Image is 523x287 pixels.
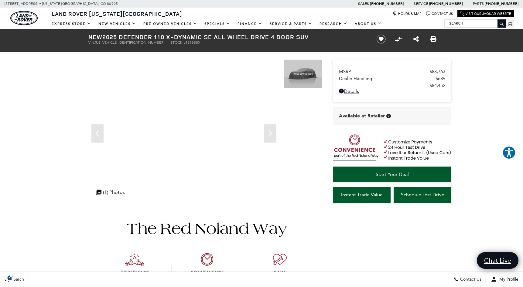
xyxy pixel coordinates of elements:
a: Share this New 2025 Defender 110 X-Dynamic SE All Wheel Drive 4 Door SUV [413,35,419,43]
section: Click to Open Cookie Consent Modal [3,275,17,281]
nav: Main Navigation [48,19,385,29]
input: Search [445,20,505,27]
a: Visit Our Jaguar Website [460,12,511,16]
h1: 2025 Defender 110 X-Dynamic SE All Wheel Drive 4 Door SUV [88,34,366,40]
span: Sales [358,2,369,6]
a: Pre-Owned Vehicles [140,19,201,29]
span: $84,452 [429,83,445,88]
span: Schedule Test Drive [401,192,444,198]
span: Dealer Handling [339,76,436,81]
span: Service [414,2,428,6]
a: About Us [351,19,385,29]
a: [PHONE_NUMBER] [370,1,404,6]
a: Finance [234,19,266,29]
div: (1) Photos [93,186,128,198]
a: [PHONE_NUMBER] [485,1,518,6]
span: Chat Live [481,256,514,265]
a: Specials [201,19,234,29]
aside: Accessibility Help Desk [502,146,516,160]
span: $83,763 [429,69,445,74]
div: Vehicle is in stock and ready for immediate delivery. Due to demand, availability is subject to c... [386,114,391,118]
a: Research [316,19,351,29]
a: $84,452 [339,83,445,88]
button: Compare Vehicle [394,35,403,44]
img: Land Rover [10,11,38,25]
a: New Vehicles [95,19,140,29]
span: Land Rover [US_STATE][GEOGRAPHIC_DATA] [52,10,182,17]
a: EXPRESS STORE [48,19,95,29]
span: VIN: [88,40,95,45]
a: Chat Live [477,252,518,269]
span: L459888X [183,40,200,45]
span: Stock: [170,40,183,45]
span: Start Your Deal [376,171,409,177]
a: Print this New 2025 Defender 110 X-Dynamic SE All Wheel Drive 4 Door SUV [430,35,436,43]
a: Schedule Test Drive [394,187,451,203]
span: Parts [473,2,484,6]
iframe: Interactive Walkaround/Photo gallery of the vehicle/product [88,59,279,203]
a: Hours & Map [393,12,422,16]
a: [PHONE_NUMBER] [429,1,463,6]
strong: New [88,33,102,41]
span: Available at Retailer [339,113,385,119]
a: Dealer Handling $689 [339,76,445,81]
a: Instant Trade Value [333,187,391,203]
span: [US_VEHICLE_IDENTIFICATION_NUMBER] [95,40,164,45]
button: Explore your accessibility options [502,146,516,159]
button: Save vehicle [374,34,388,44]
a: Details [339,88,445,94]
img: New 2025 Fuji White LAND ROVER X-Dynamic SE image 1 [284,59,322,88]
span: Instant Trade Value [341,192,383,198]
img: Opt-Out Icon [3,275,17,281]
span: My Profile [497,277,518,282]
a: MSRP $83,763 [339,69,445,74]
a: [STREET_ADDRESS] • [US_STATE][GEOGRAPHIC_DATA], CO 80905 [5,2,118,6]
button: Open user profile menu [486,272,523,287]
a: Start Your Deal [333,167,451,182]
a: Land Rover [US_STATE][GEOGRAPHIC_DATA] [48,10,186,17]
a: land-rover [10,11,38,25]
a: Contact Us [426,12,453,16]
a: Service & Parts [266,19,316,29]
span: Contact Us [459,277,481,282]
span: $689 [436,76,445,81]
span: MSRP [339,69,429,74]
